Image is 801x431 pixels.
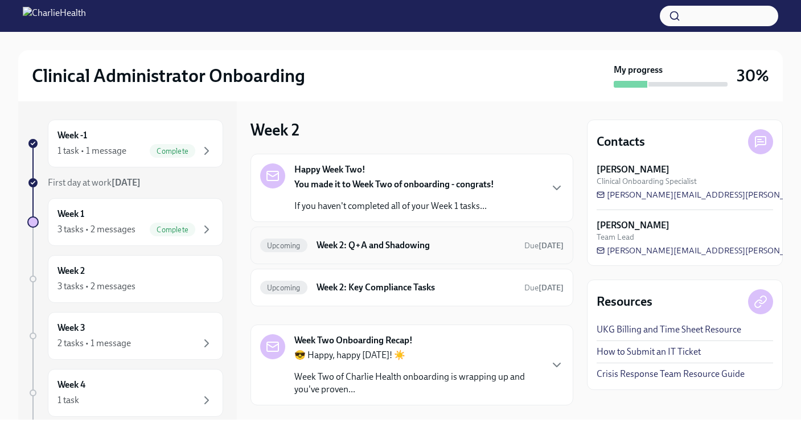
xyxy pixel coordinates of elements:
strong: Happy Week Two! [294,163,365,176]
span: Clinical Onboarding Specialist [597,176,697,187]
a: Week 41 task [27,369,223,417]
strong: [PERSON_NAME] [597,219,669,232]
h3: Week 2 [250,120,299,140]
span: Complete [150,147,195,155]
strong: Week Two Onboarding Recap! [294,334,413,347]
strong: [DATE] [539,283,564,293]
h6: Week 2: Key Compliance Tasks [317,281,515,294]
h6: Week 2: Q+A and Shadowing [317,239,515,252]
p: If you haven't completed all of your Week 1 tasks... [294,200,494,212]
p: Week Two of Charlie Health onboarding is wrapping up and you've proven... [294,371,541,396]
a: UKG Billing and Time Sheet Resource [597,323,741,336]
span: First day at work [48,177,141,188]
h6: Week -1 [57,129,87,142]
p: 😎 Happy, happy [DATE]! ☀️ [294,349,541,362]
h6: Week 3 [57,322,85,334]
a: How to Submit an IT Ticket [597,346,701,358]
strong: [PERSON_NAME] [597,163,669,176]
a: Week -11 task • 1 messageComplete [27,120,223,167]
h6: Week 4 [57,379,85,391]
strong: [DATE] [112,177,141,188]
h3: 30% [737,65,769,86]
h6: Week 1 [57,208,84,220]
span: Due [524,241,564,251]
span: Due [524,283,564,293]
a: Week 32 tasks • 1 message [27,312,223,360]
a: First day at work[DATE] [27,176,223,189]
strong: My progress [614,64,663,76]
h2: Clinical Administrator Onboarding [32,64,305,87]
img: CharlieHealth [23,7,86,25]
span: Complete [150,225,195,234]
a: UpcomingWeek 2: Q+A and ShadowingDue[DATE] [260,236,564,255]
h4: Contacts [597,133,645,150]
span: Team Lead [597,232,634,243]
div: 2 tasks • 1 message [57,337,131,350]
strong: [DATE] [539,241,564,251]
a: Week 23 tasks • 2 messages [27,255,223,303]
strong: You made it to Week Two of onboarding - congrats! [294,179,494,190]
span: September 8th, 2025 10:00 [524,240,564,251]
div: 3 tasks • 2 messages [57,280,135,293]
div: 3 tasks • 2 messages [57,223,135,236]
a: Crisis Response Team Resource Guide [597,368,745,380]
span: Upcoming [260,241,307,250]
h6: Week 2 [57,265,85,277]
div: 1 task [57,394,79,407]
a: Week 13 tasks • 2 messagesComplete [27,198,223,246]
h4: Resources [597,293,652,310]
a: UpcomingWeek 2: Key Compliance TasksDue[DATE] [260,278,564,297]
span: Upcoming [260,284,307,292]
span: September 8th, 2025 10:00 [524,282,564,293]
div: 1 task • 1 message [57,145,126,157]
